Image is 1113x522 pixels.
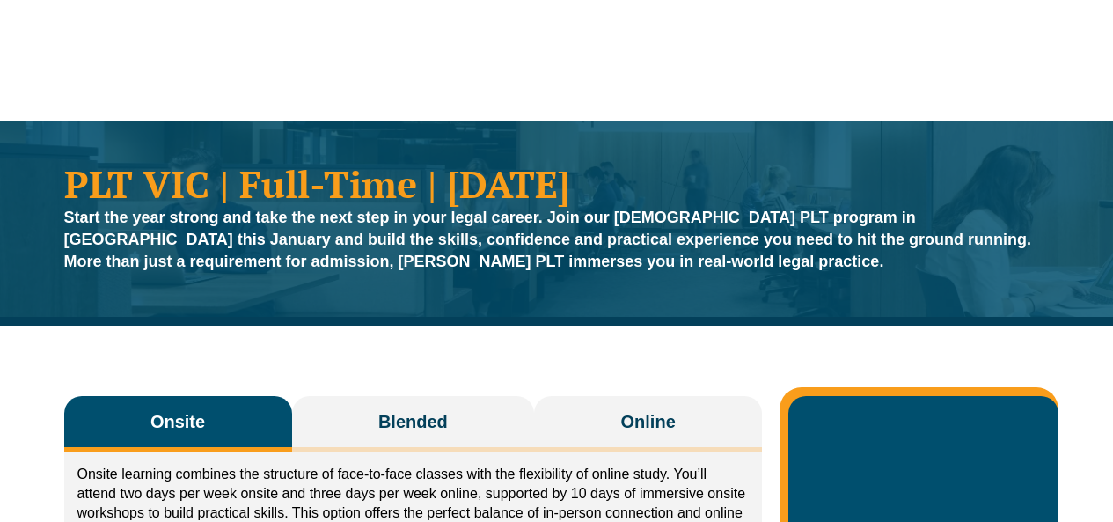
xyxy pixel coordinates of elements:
[64,209,1032,270] strong: Start the year strong and take the next step in your legal career. Join our [DEMOGRAPHIC_DATA] PL...
[64,165,1050,202] h1: PLT VIC | Full-Time | [DATE]
[621,409,676,434] span: Online
[150,409,205,434] span: Onsite
[378,409,448,434] span: Blended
